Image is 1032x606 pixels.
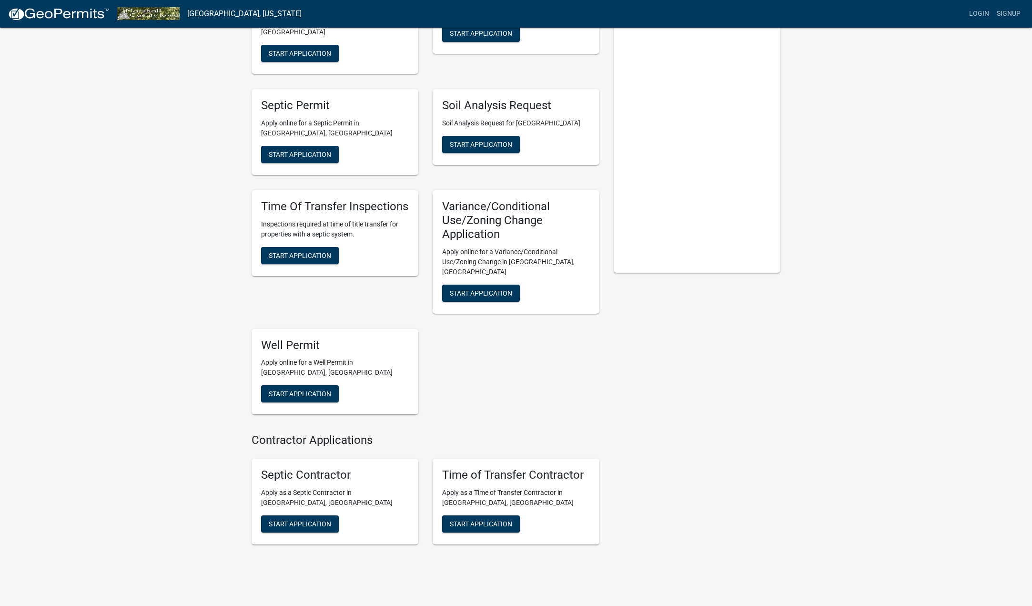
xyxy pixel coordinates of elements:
[261,339,409,352] h5: Well Permit
[442,200,590,241] h5: Variance/Conditional Use/Zoning Change Application
[187,6,302,22] a: [GEOGRAPHIC_DATA], [US_STATE]
[269,390,331,398] span: Start Application
[442,118,590,128] p: Soil Analysis Request for [GEOGRAPHIC_DATA]
[450,30,512,37] span: Start Application
[442,488,590,508] p: Apply as a Time of Transfer Contractor in [GEOGRAPHIC_DATA], [GEOGRAPHIC_DATA]
[442,136,520,153] button: Start Application
[261,358,409,378] p: Apply online for a Well Permit in [GEOGRAPHIC_DATA], [GEOGRAPHIC_DATA]
[442,247,590,277] p: Apply online for a Variance/Conditional Use/Zoning Change in [GEOGRAPHIC_DATA], [GEOGRAPHIC_DATA]
[261,488,409,508] p: Apply as a Septic Contractor in [GEOGRAPHIC_DATA], [GEOGRAPHIC_DATA]
[442,468,590,482] h5: Time of Transfer Contractor
[993,5,1024,23] a: Signup
[269,251,331,259] span: Start Application
[261,247,339,264] button: Start Application
[269,50,331,57] span: Start Application
[450,520,512,527] span: Start Application
[269,520,331,527] span: Start Application
[261,200,409,214] h5: Time Of Transfer Inspections
[442,99,590,113] h5: Soil Analysis Request
[261,118,409,138] p: Apply online for a Septic Permit in [GEOGRAPHIC_DATA], [GEOGRAPHIC_DATA]
[261,99,409,113] h5: Septic Permit
[442,515,520,533] button: Start Application
[261,146,339,163] button: Start Application
[450,289,512,297] span: Start Application
[261,219,409,239] p: Inspections required at time of title transfer for properties with a septic system.
[252,433,599,552] wm-workflow-list-section: Contractor Applications
[261,468,409,482] h5: Septic Contractor
[117,7,180,20] img: Marshall County, Iowa
[442,25,520,42] button: Start Application
[261,515,339,533] button: Start Application
[252,433,599,447] h4: Contractor Applications
[965,5,993,23] a: Login
[269,151,331,158] span: Start Application
[442,285,520,302] button: Start Application
[450,141,512,148] span: Start Application
[261,385,339,402] button: Start Application
[261,45,339,62] button: Start Application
